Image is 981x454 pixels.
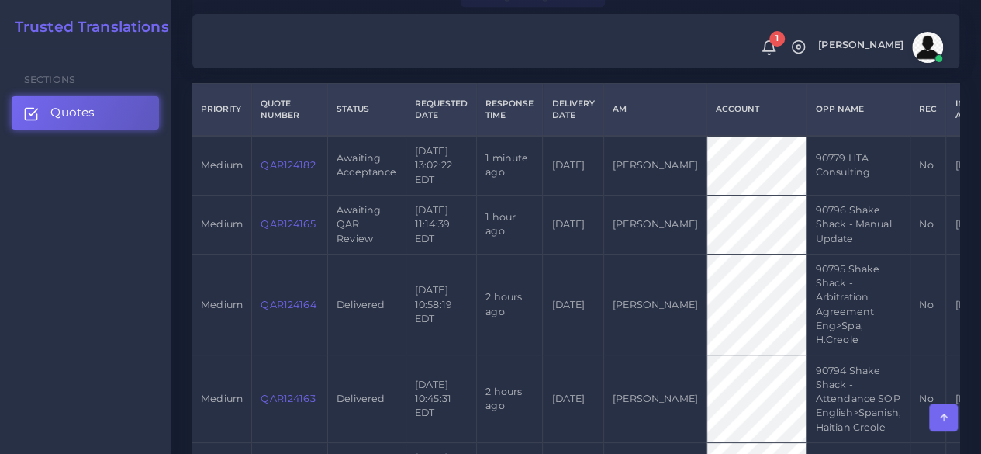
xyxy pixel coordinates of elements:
[406,136,476,195] td: [DATE] 13:02:22 EDT
[769,31,785,47] span: 1
[603,83,706,136] th: AM
[4,19,169,36] a: Trusted Translations
[201,159,243,171] span: medium
[477,195,543,254] td: 1 hour ago
[201,393,243,404] span: medium
[201,299,243,310] span: medium
[807,195,910,254] td: 90796 Shake Shack - Manual Update
[12,96,159,129] a: Quotes
[755,40,782,56] a: 1
[50,104,95,121] span: Quotes
[807,83,910,136] th: Opp Name
[406,254,476,355] td: [DATE] 10:58:19 EDT
[477,254,543,355] td: 2 hours ago
[910,195,945,254] td: No
[807,254,910,355] td: 90795 Shake Shack - Arbitration Agreement Eng>Spa, H.Creole
[818,40,903,50] span: [PERSON_NAME]
[327,355,406,442] td: Delivered
[543,136,603,195] td: [DATE]
[810,32,948,63] a: [PERSON_NAME]avatar
[910,254,945,355] td: No
[543,355,603,442] td: [DATE]
[706,83,806,136] th: Account
[327,254,406,355] td: Delivered
[910,83,945,136] th: REC
[261,393,315,404] a: QAR124163
[406,83,476,136] th: Requested Date
[543,254,603,355] td: [DATE]
[477,136,543,195] td: 1 minute ago
[603,195,706,254] td: [PERSON_NAME]
[543,195,603,254] td: [DATE]
[477,355,543,442] td: 2 hours ago
[603,355,706,442] td: [PERSON_NAME]
[327,195,406,254] td: Awaiting QAR Review
[477,83,543,136] th: Response Time
[261,159,315,171] a: QAR124182
[24,74,75,85] span: Sections
[910,355,945,442] td: No
[327,83,406,136] th: Status
[912,32,943,63] img: avatar
[252,83,328,136] th: Quote Number
[807,136,910,195] td: 90779 HTA Consulting
[910,136,945,195] td: No
[603,254,706,355] td: [PERSON_NAME]
[261,218,315,230] a: QAR124165
[807,355,910,442] td: 90794 Shake Shack - Attendance SOP English>Spanish, Haitian Creole
[327,136,406,195] td: Awaiting Acceptance
[261,299,316,310] a: QAR124164
[603,136,706,195] td: [PERSON_NAME]
[201,218,243,230] span: medium
[406,355,476,442] td: [DATE] 10:45:31 EDT
[192,83,252,136] th: Priority
[543,83,603,136] th: Delivery Date
[406,195,476,254] td: [DATE] 11:14:39 EDT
